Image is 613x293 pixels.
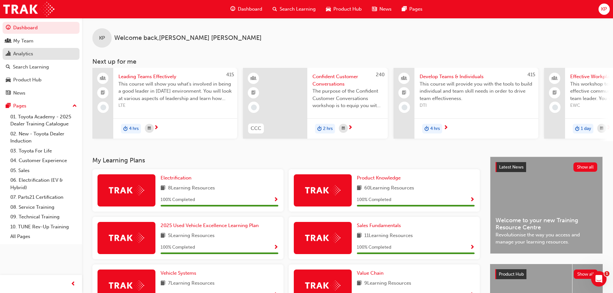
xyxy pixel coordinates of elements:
[499,164,524,170] span: Latest News
[604,271,609,276] span: 1
[13,89,25,97] div: News
[154,125,159,131] span: next-icon
[109,280,144,290] img: Trak
[3,100,79,112] button: Pages
[161,196,195,204] span: 100 % Completed
[402,105,407,110] span: learningRecordVerb_NONE-icon
[114,34,262,42] span: Welcome back , [PERSON_NAME] [PERSON_NAME]
[420,102,533,109] span: DTI
[6,51,11,57] span: chart-icon
[274,197,278,203] span: Show Progress
[364,184,414,192] span: 60 Learning Resources
[394,68,538,139] a: 415Develop Teams & IndividualsThis course will provide you with the tools to build individual and...
[109,233,144,243] img: Trak
[8,192,79,202] a: 07. Parts21 Certification
[3,2,54,16] img: Trak
[364,232,413,240] span: 11 Learning Resources
[226,72,234,78] span: 415
[600,124,603,133] span: calendar-icon
[357,175,401,181] span: Product Knowledge
[8,129,79,146] a: 02. New - Toyota Dealer Induction
[13,76,42,84] div: Product Hub
[499,271,524,277] span: Product Hub
[273,5,277,13] span: search-icon
[13,50,33,58] div: Analytics
[8,166,79,176] a: 05. Sales
[251,74,256,83] span: learningResourceType_INSTRUCTOR_LED-icon
[118,73,232,80] span: Leading Teams Effectively
[470,196,475,204] button: Show Progress
[357,184,362,192] span: book-icon
[8,175,79,192] a: 06. Electrification (EV & Hybrid)
[553,74,557,83] span: people-icon
[3,74,79,86] a: Product Hub
[251,125,261,132] span: CCC
[274,245,278,251] span: Show Progress
[357,279,362,288] span: book-icon
[101,89,105,97] span: booktick-icon
[3,35,79,47] a: My Team
[225,3,267,16] a: guage-iconDashboard
[606,125,611,131] span: next-icon
[591,271,607,287] iframe: Intercom live chat
[168,184,215,192] span: 8 Learning Resources
[364,279,411,288] span: 9 Learning Resources
[424,124,429,133] span: duration-icon
[402,89,406,97] span: booktick-icon
[357,223,401,228] span: Sales Fundamentals
[496,231,597,246] span: Revolutionise the way you access and manage your learning resources.
[599,4,610,15] button: KP
[581,125,591,133] span: 1 day
[6,25,11,31] span: guage-icon
[3,21,79,100] button: DashboardMy TeamAnalyticsSearch LearningProduct HubNews
[168,232,215,240] span: 5 Learning Resources
[13,37,33,45] div: My Team
[357,270,384,276] span: Value Chain
[420,73,533,80] span: Develop Teams & Individuals
[118,102,232,109] span: LTE
[573,162,598,172] button: Show all
[243,68,388,139] a: 240CCCConfident Customer ConversationsThe purpose of the Confident Customer Conversations worksho...
[496,162,597,172] a: Latest NewsShow all
[495,269,598,279] a: Product HubShow all
[317,124,322,133] span: duration-icon
[251,89,256,97] span: booktick-icon
[6,64,10,70] span: search-icon
[402,74,406,83] span: people-icon
[161,175,191,181] span: Electrification
[3,87,79,99] a: News
[527,72,535,78] span: 415
[575,124,580,133] span: duration-icon
[100,105,106,110] span: learningRecordVerb_NONE-icon
[13,63,49,71] div: Search Learning
[470,197,475,203] span: Show Progress
[6,38,11,44] span: people-icon
[3,61,79,73] a: Search Learning
[490,157,603,254] a: Latest NewsShow allWelcome to your new Training Resource CentreRevolutionise the way you access a...
[13,102,26,110] div: Pages
[274,243,278,252] button: Show Progress
[357,196,391,204] span: 100 % Completed
[321,3,367,16] a: car-iconProduct Hub
[312,87,383,109] span: The purpose of the Confident Customer Conversations workshop is to equip you with tools to commun...
[409,5,423,13] span: Pages
[109,185,144,195] img: Trak
[6,77,11,83] span: car-icon
[161,270,199,277] a: Vehicle Systems
[6,103,11,109] span: pages-icon
[470,245,475,251] span: Show Progress
[496,217,597,231] span: Welcome to your new Training Resource Centre
[305,280,340,290] img: Trak
[376,72,385,78] span: 240
[148,124,151,133] span: calendar-icon
[420,80,533,102] span: This course will provide you with the tools to build individual and team skill needs in order to ...
[552,105,558,110] span: learningRecordVerb_NONE-icon
[8,146,79,156] a: 03. Toyota For Life
[6,90,11,96] span: news-icon
[168,279,215,288] span: 7 Learning Resources
[8,202,79,212] a: 08. Service Training
[72,102,77,110] span: up-icon
[92,68,237,139] a: 415Leading Teams EffectivelyThis course will show you what's involved in being a good leader in [...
